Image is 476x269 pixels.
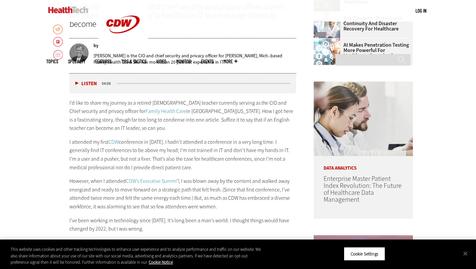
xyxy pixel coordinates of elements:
a: Enterprise Master Patient Index Revolution: The Future of Healthcare Data Management [324,174,402,204]
a: Tips & Tactics [121,59,146,64]
button: Listen [75,81,97,86]
div: media player [69,74,296,93]
div: This website uses cookies and other tracking technologies to enhance user experience and to analy... [11,246,262,266]
a: Events [201,59,214,64]
div: duration [101,81,116,86]
a: CDW [98,44,148,51]
a: CDW’s Executive SummIT [126,178,179,185]
a: Family Health Care [145,108,186,115]
img: medical researchers look at data on desktop monitor [314,81,413,156]
p: Data Analytics [314,156,413,171]
p: I’d like to share my journey as a retired [DEMOGRAPHIC_DATA] teacher currently serving as the CIO... [69,99,296,133]
a: MonITor [176,59,191,64]
span: More [223,59,237,64]
div: User menu [416,7,426,14]
p: I attended my first conference in [DATE]. I hadn’t attended a conference in a very long time. I g... [69,138,296,172]
p: I approached my CDW healthcare account representative, [PERSON_NAME], with this concern and sugge... [69,239,296,255]
span: Specialty [68,59,85,64]
a: Video [156,59,166,64]
a: Features [95,59,111,64]
a: Log in [416,8,426,14]
a: More information about your privacy [149,259,173,265]
p: However, when I attended , I was blown away by the content and walked away energized and ready to... [69,177,296,211]
p: I’ve been working in technology since [DATE]. It’s long been a man’s world. I thought things woul... [69,216,296,233]
button: Cookie Settings [344,247,385,261]
button: Close [458,246,473,261]
span: Topics [46,59,58,64]
a: CDW [108,138,119,145]
img: Home [48,7,88,13]
img: Healthcare and hacking concept [314,38,340,65]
